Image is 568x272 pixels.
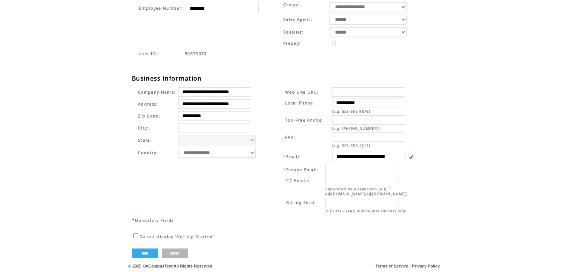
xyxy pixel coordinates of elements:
a: Privacy Policy [412,264,440,268]
span: Do not display 'Getting Started' [139,234,214,239]
span: Employee Number: [139,6,183,11]
span: Indicates the agent code for sign up page with sales agent or reseller tracking code [139,51,158,56]
span: (e.g. 555-555-9876) [332,109,370,114]
span: City: [138,125,149,131]
span: Reseller: [283,29,304,35]
span: Web Site URL: [285,90,318,95]
span: State: [138,138,176,143]
span: (e.g. 555-555-1212) [332,143,370,148]
span: CC Emails: [286,178,311,183]
span: Country: [138,150,158,155]
span: FAX: [285,135,295,140]
span: Sales Agent: [283,17,312,22]
a: Terms of Service [376,264,408,268]
span: (e.g. [PHONE_NUMBER]) [332,126,381,131]
span: Separated by a semicolon (e.g. a@[DOMAIN_NAME];c@[DOMAIN_NAME]) [325,187,408,196]
span: Group: [283,2,299,7]
span: Business information [132,74,202,82]
span: Address: [138,101,158,107]
span: Toll-Free Phone: [285,118,323,123]
span: If Exists - send bills to this address only [325,209,406,213]
span: Email: [286,154,301,159]
span: Zip Code: [138,113,160,119]
span: Local Phone: [285,100,315,106]
img: v.gif [408,154,414,159]
span: Company Name: [138,90,176,95]
span: Indicates the agent code for sign up page with sales agent or reseller tracking code [185,51,207,56]
span: Retype Email: [286,167,318,172]
span: © 2025 OnCampusText All Rights Reserved [128,264,212,268]
span: Prepay: [283,41,300,46]
span: Mandatory Fields [135,218,174,223]
span: | [410,264,411,268]
span: Billing Email: [286,200,318,205]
